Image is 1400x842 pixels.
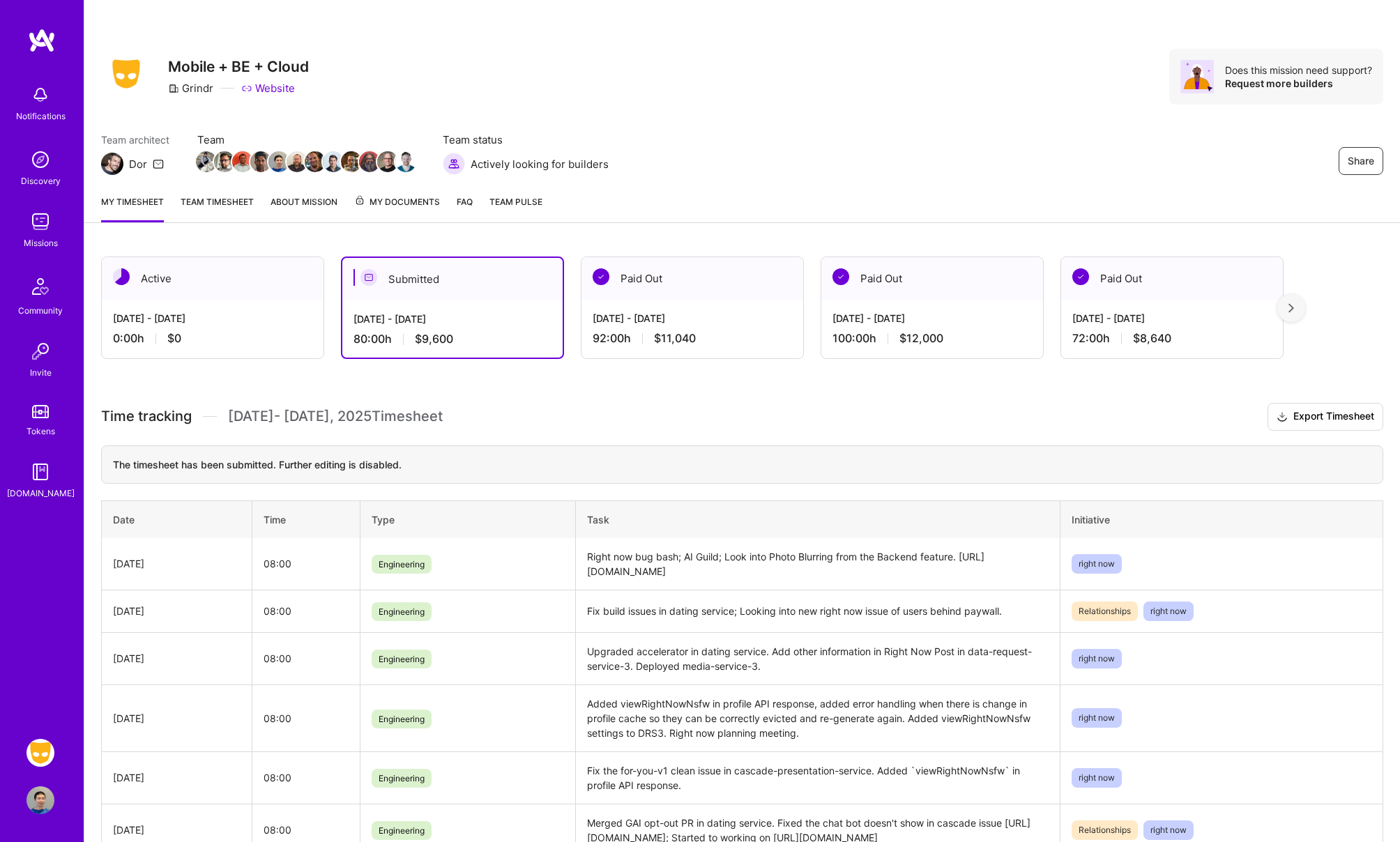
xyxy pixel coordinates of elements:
[1072,602,1138,621] span: Relationships
[232,151,253,172] img: Team Member Avatar
[1143,602,1194,621] span: right now
[1348,154,1374,168] span: Share
[575,500,1060,538] th: Task
[372,769,432,788] span: Engineering
[168,58,309,75] h3: Mobile + BE + Cloud
[1180,60,1214,93] img: Avatar
[26,208,54,236] img: teamwork
[252,632,360,684] td: 08:00
[26,786,54,814] img: User Avatar
[379,150,397,174] a: Team Member Avatar
[359,151,380,172] img: Team Member Avatar
[1061,257,1283,300] div: Paid Out
[21,174,61,188] div: Discovery
[341,151,362,172] img: Team Member Avatar
[214,151,235,172] img: Team Member Avatar
[471,157,609,171] span: Actively looking for builders
[168,83,179,94] i: icon CompanyGray
[353,332,551,346] div: 80:00 h
[372,602,432,621] span: Engineering
[353,312,551,326] div: [DATE] - [DATE]
[1072,768,1122,788] span: right now
[1133,331,1171,346] span: $8,640
[593,311,792,326] div: [DATE] - [DATE]
[101,445,1383,484] div: The timesheet has been submitted. Further editing is disabled.
[575,751,1060,804] td: Fix the for-you-v1 clean issue in cascade-presentation-service. Added `viewRightNowNsfw` in profi...
[268,151,289,172] img: Team Member Avatar
[101,55,151,93] img: Company Logo
[575,632,1060,684] td: Upgraded accelerator in dating service. Add other information in Right Now Post in data-request-s...
[1060,500,1383,538] th: Initiative
[101,408,192,425] span: Time tracking
[372,710,432,728] span: Engineering
[234,150,252,174] a: Team Member Avatar
[1288,303,1294,313] img: right
[1072,708,1122,728] span: right now
[113,604,241,618] div: [DATE]
[252,590,360,632] td: 08:00
[1072,331,1272,346] div: 72:00 h
[113,651,241,666] div: [DATE]
[167,331,181,346] span: $0
[129,157,147,171] div: Dor
[24,270,57,303] img: Community
[287,151,307,172] img: Team Member Avatar
[1072,649,1122,668] span: right now
[1339,147,1383,175] button: Share
[26,424,55,438] div: Tokens
[360,269,377,286] img: Submitted
[18,303,63,318] div: Community
[305,151,326,172] img: Team Member Avatar
[342,150,360,174] a: Team Member Avatar
[102,257,324,300] div: Active
[30,365,52,380] div: Invite
[372,555,432,574] span: Engineering
[101,153,123,175] img: Team Architect
[1072,268,1089,285] img: Paid Out
[26,337,54,365] img: Invite
[1072,311,1272,326] div: [DATE] - [DATE]
[241,81,295,95] a: Website
[832,331,1032,346] div: 100:00 h
[324,150,342,174] a: Team Member Avatar
[26,458,54,486] img: guide book
[593,331,792,346] div: 92:00 h
[113,822,241,837] div: [DATE]
[197,132,415,147] span: Team
[899,331,943,346] span: $12,000
[7,486,75,500] div: [DOMAIN_NAME]
[360,150,379,174] a: Team Member Avatar
[654,331,696,346] span: $11,040
[32,405,49,418] img: tokens
[113,311,312,326] div: [DATE] - [DATE]
[28,28,56,53] img: logo
[252,538,360,590] td: 08:00
[26,146,54,174] img: discovery
[415,332,453,346] span: $9,600
[101,132,169,147] span: Team architect
[354,194,440,222] a: My Documents
[323,151,344,172] img: Team Member Avatar
[23,786,58,814] a: User Avatar
[1268,403,1383,431] button: Export Timesheet
[168,81,213,95] div: Grindr
[113,770,241,785] div: [DATE]
[354,194,440,210] span: My Documents
[443,132,609,147] span: Team status
[306,150,324,174] a: Team Member Avatar
[23,739,58,767] a: Grindr: Mobile + BE + Cloud
[1277,410,1288,424] i: icon Download
[26,739,54,767] img: Grindr: Mobile + BE + Cloud
[252,684,360,751] td: 08:00
[1225,77,1372,90] div: Request more builders
[113,556,241,571] div: [DATE]
[270,150,288,174] a: Team Member Avatar
[113,331,312,346] div: 0:00 h
[832,268,849,285] img: Paid Out
[832,311,1032,326] div: [DATE] - [DATE]
[489,194,542,222] a: Team Pulse
[102,500,252,538] th: Date
[360,500,575,538] th: Type
[821,257,1043,300] div: Paid Out
[24,236,58,250] div: Missions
